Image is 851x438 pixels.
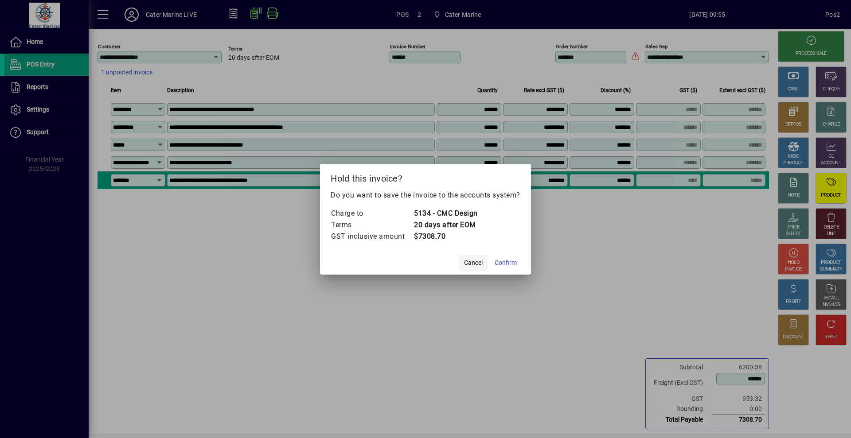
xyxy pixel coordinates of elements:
button: Confirm [491,255,520,271]
td: Charge to [331,208,414,219]
button: Cancel [459,255,488,271]
td: GST inclusive amount [331,231,414,242]
td: $7308.70 [414,231,478,242]
td: Terms [331,219,414,231]
h2: Hold this invoice? [320,164,531,190]
p: Do you want to save the invoice to the accounts system? [331,190,520,201]
span: Confirm [495,258,517,267]
td: 5134 - CMC Design [414,208,478,219]
span: Cancel [464,258,483,267]
td: 20 days after EOM [414,219,478,231]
